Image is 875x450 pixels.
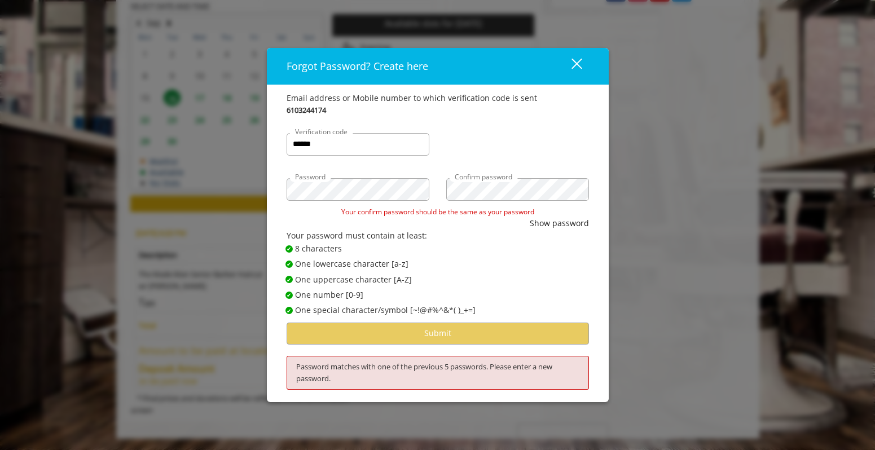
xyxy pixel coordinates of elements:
[287,230,589,242] div: Your password must contain at least:
[287,323,589,345] button: Submit
[287,178,429,201] input: Password
[287,306,291,315] span: ✔
[287,59,428,73] span: Forgot Password? Create here
[295,289,363,301] span: One number [0-9]
[559,58,581,74] div: close dialog
[287,206,589,217] div: Your confirm password should be the same as your password
[287,104,326,116] b: 6103244174
[295,258,408,270] span: One lowercase character [a-z]
[289,171,331,182] label: Password
[295,273,412,286] span: One uppercase character [A-Z]
[287,92,589,104] div: Email address or Mobile number to which verification code is sent
[287,275,291,284] span: ✔
[295,304,476,316] span: One special character/symbol [~!@#%^&*( )_+=]
[530,217,589,230] button: Show password
[287,133,429,156] input: Verification code
[287,290,291,299] span: ✔
[287,356,589,390] div: Password matches with one of the previous 5 passwords. Please enter a new password.
[289,126,353,137] label: Verification code
[551,55,589,78] button: close dialog
[446,178,589,201] input: Confirm password
[295,242,342,255] span: 8 characters
[287,244,291,253] span: ✔
[449,171,518,182] label: Confirm password
[287,259,291,268] span: ✔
